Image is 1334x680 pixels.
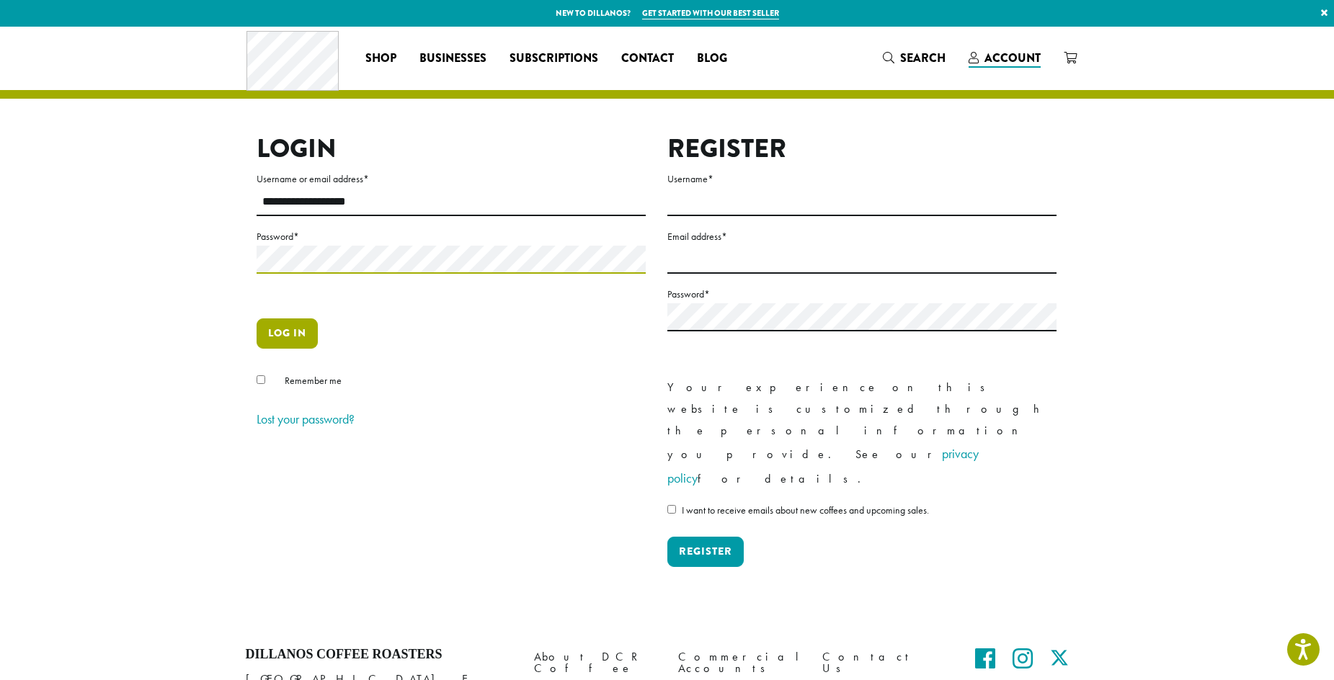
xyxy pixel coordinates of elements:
span: Shop [365,50,396,68]
span: Remember me [285,374,342,387]
h2: Register [667,133,1057,164]
span: Businesses [419,50,486,68]
a: Shop [354,47,408,70]
span: Account [984,50,1041,66]
a: Search [871,46,957,70]
button: Register [667,537,744,567]
span: Blog [697,50,727,68]
input: I want to receive emails about new coffees and upcoming sales. [667,505,676,514]
a: About DCR Coffee [534,647,657,678]
a: Commercial Accounts [678,647,801,678]
h2: Login [257,133,646,164]
span: Subscriptions [510,50,598,68]
label: Username [667,170,1057,188]
span: Search [900,50,946,66]
a: Lost your password? [257,411,355,427]
label: Password [257,228,646,246]
label: Username or email address [257,170,646,188]
span: Contact [621,50,674,68]
a: Get started with our best seller [642,7,779,19]
a: privacy policy [667,445,979,486]
p: Your experience on this website is customized through the personal information you provide. See o... [667,377,1057,491]
label: Password [667,285,1057,303]
label: Email address [667,228,1057,246]
a: Contact Us [822,647,945,678]
button: Log in [257,318,318,349]
span: I want to receive emails about new coffees and upcoming sales. [682,504,929,516]
h4: Dillanos Coffee Roasters [246,647,512,663]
